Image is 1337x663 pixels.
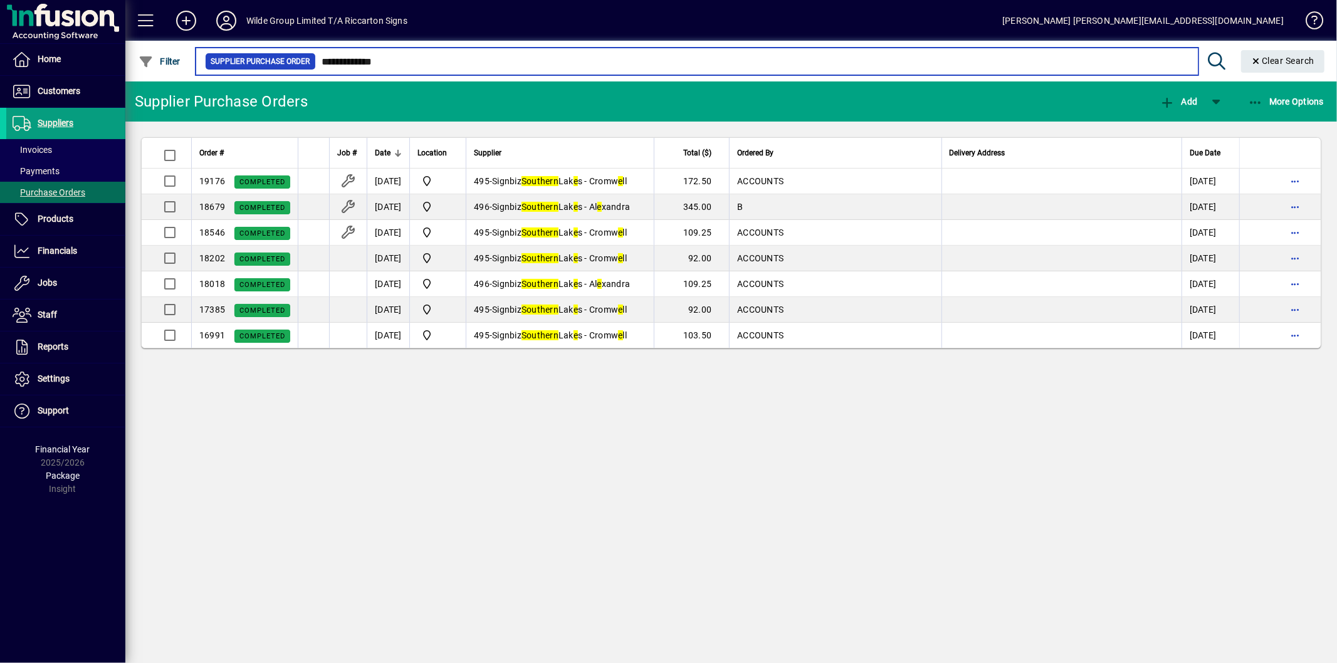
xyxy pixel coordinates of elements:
[199,176,225,186] span: 19176
[199,253,225,263] span: 18202
[574,305,578,315] em: e
[466,220,654,246] td: -
[466,169,654,194] td: -
[737,279,784,289] span: ACCOUNTS
[1182,194,1239,220] td: [DATE]
[246,11,407,31] div: Wilde Group Limited T/A Riccarton Signs
[6,182,125,203] a: Purchase Orders
[367,220,409,246] td: [DATE]
[618,330,622,340] em: e
[199,279,225,289] span: 18018
[417,174,458,189] span: Main Location
[618,176,622,186] em: e
[38,118,73,128] span: Suppliers
[337,146,357,160] span: Job #
[417,276,458,291] span: Main Location
[492,202,630,212] span: Signbiz Lak s - Al xandra
[199,227,225,238] span: 18546
[199,146,290,160] div: Order #
[574,279,578,289] em: e
[239,229,285,238] span: Completed
[417,328,458,343] span: Main Location
[206,9,246,32] button: Profile
[737,227,784,238] span: ACCOUNTS
[239,178,285,186] span: Completed
[199,330,225,340] span: 16991
[474,146,501,160] span: Supplier
[522,305,558,315] em: Southern
[1190,146,1232,160] div: Due Date
[38,405,69,415] span: Support
[417,146,458,160] div: Location
[474,279,490,289] span: 496
[574,176,578,186] em: e
[6,44,125,75] a: Home
[1245,90,1328,113] button: More Options
[417,199,458,214] span: Main Location
[239,281,285,289] span: Completed
[375,146,402,160] div: Date
[492,330,627,340] span: Signbiz Lak s - Cromw ll
[211,55,310,68] span: Supplier Purchase Order
[38,246,77,256] span: Financials
[474,253,490,263] span: 495
[6,268,125,299] a: Jobs
[597,202,602,212] em: e
[466,297,654,323] td: -
[36,444,90,454] span: Financial Year
[367,297,409,323] td: [DATE]
[6,204,125,235] a: Products
[6,300,125,331] a: Staff
[367,246,409,271] td: [DATE]
[367,169,409,194] td: [DATE]
[417,225,458,240] span: Main Location
[522,227,558,238] em: Southern
[654,297,729,323] td: 92.00
[367,323,409,348] td: [DATE]
[683,146,711,160] span: Total ($)
[1285,248,1305,268] button: More options
[239,306,285,315] span: Completed
[239,255,285,263] span: Completed
[1182,323,1239,348] td: [DATE]
[574,227,578,238] em: e
[199,202,225,212] span: 18679
[654,169,729,194] td: 172.50
[135,91,308,112] div: Supplier Purchase Orders
[375,146,391,160] span: Date
[1248,97,1324,107] span: More Options
[522,202,558,212] em: Southern
[1156,90,1200,113] button: Add
[654,271,729,297] td: 109.25
[492,305,627,315] span: Signbiz Lak s - Cromw ll
[737,146,934,160] div: Ordered By
[6,363,125,395] a: Settings
[522,330,558,340] em: Southern
[654,194,729,220] td: 345.00
[474,227,490,238] span: 495
[417,302,458,317] span: Main Location
[737,176,784,186] span: ACCOUNTS
[574,330,578,340] em: e
[737,253,784,263] span: ACCOUNTS
[135,50,184,73] button: Filter
[466,246,654,271] td: -
[1285,325,1305,345] button: More options
[166,9,206,32] button: Add
[13,187,85,197] span: Purchase Orders
[38,278,57,288] span: Jobs
[38,310,57,320] span: Staff
[522,279,558,289] em: Southern
[38,342,68,352] span: Reports
[6,236,125,267] a: Financials
[1285,222,1305,243] button: More options
[1160,97,1197,107] span: Add
[1182,297,1239,323] td: [DATE]
[1190,146,1220,160] span: Due Date
[1182,220,1239,246] td: [DATE]
[13,145,52,155] span: Invoices
[6,331,125,363] a: Reports
[474,330,490,340] span: 495
[597,279,602,289] em: e
[737,202,743,212] span: B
